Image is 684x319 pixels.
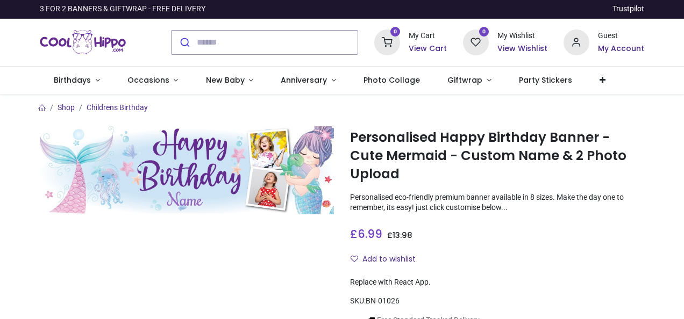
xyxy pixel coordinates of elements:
a: View Cart [409,44,447,54]
img: Cool Hippo [40,27,126,57]
span: £ [350,226,382,242]
span: Birthdays [54,75,91,85]
sup: 0 [479,27,489,37]
span: Anniversary [281,75,327,85]
a: Shop [58,103,75,112]
span: Photo Collage [364,75,420,85]
button: Add to wishlistAdd to wishlist [350,250,425,269]
button: Submit [172,31,197,54]
a: Anniversary [267,67,350,95]
h1: Personalised Happy Birthday Banner - Cute Mermaid - Custom Name & 2 Photo Upload [350,128,644,184]
a: Occasions [113,67,192,95]
div: My Wishlist [497,31,547,41]
a: Logo of Cool Hippo [40,27,126,57]
a: View Wishlist [497,44,547,54]
p: Personalised eco-friendly premium banner available in 8 sizes. Make the day one to remember, its ... [350,192,644,213]
div: Guest [598,31,644,41]
span: Occasions [127,75,169,85]
span: BN-01026 [366,296,400,305]
span: Party Stickers [519,75,572,85]
span: 6.99 [358,226,382,242]
a: New Baby [192,67,267,95]
a: Giftwrap [434,67,505,95]
span: 13.98 [393,230,412,241]
a: Birthdays [40,67,113,95]
sup: 0 [390,27,401,37]
i: Add to wishlist [351,255,358,263]
div: Replace with React App. [350,277,644,288]
img: Personalised Happy Birthday Banner - Cute Mermaid - Custom Name & 2 Photo Upload [40,126,334,214]
a: Childrens Birthday [87,103,148,112]
span: New Baby [206,75,245,85]
div: SKU: [350,296,644,307]
a: Trustpilot [612,4,644,15]
span: Giftwrap [447,75,482,85]
a: My Account [598,44,644,54]
span: £ [387,230,412,241]
a: 0 [463,37,489,46]
div: 3 FOR 2 BANNERS & GIFTWRAP - FREE DELIVERY [40,4,205,15]
div: My Cart [409,31,447,41]
a: 0 [374,37,400,46]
